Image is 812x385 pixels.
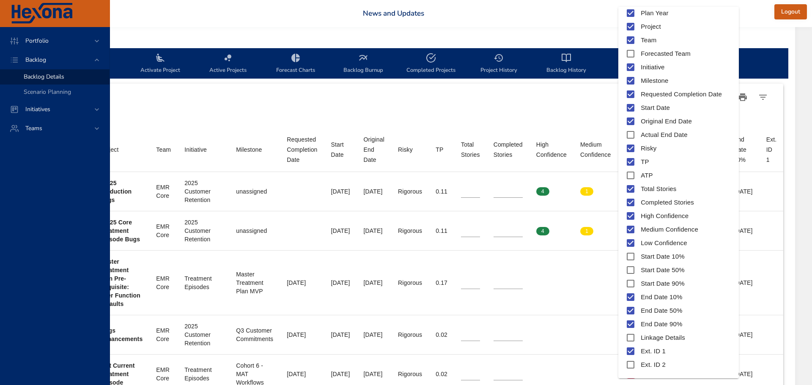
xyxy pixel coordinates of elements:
[641,157,649,167] span: TP
[641,171,653,180] span: ATP
[641,292,682,302] span: End Date 10%
[641,347,666,356] span: Ext. ID 1
[641,130,688,140] span: Actual End Date
[641,279,685,289] span: Start Date 90%
[641,198,694,208] span: Completed Stories
[641,184,676,194] span: Total Stories
[641,49,691,59] span: Forecasted Team
[641,252,685,262] span: Start Date 10%
[641,90,722,99] span: Requested Completion Date
[641,360,666,370] span: Ext. ID 2
[641,265,685,275] span: Start Date 50%
[641,35,656,45] span: Team
[641,333,685,343] span: Linkage Details
[641,319,682,329] span: End Date 90%
[641,117,692,126] span: Original End Date
[641,76,668,86] span: Milestone
[641,63,664,72] span: Initiative
[641,8,669,18] span: Plan Year
[641,103,670,113] span: Start Date
[641,306,682,316] span: End Date 50%
[641,238,687,248] span: Low Confidence
[641,225,698,235] span: Medium Confidence
[641,144,656,153] span: Risky
[641,22,661,32] span: Project
[641,211,689,221] span: High Confidence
